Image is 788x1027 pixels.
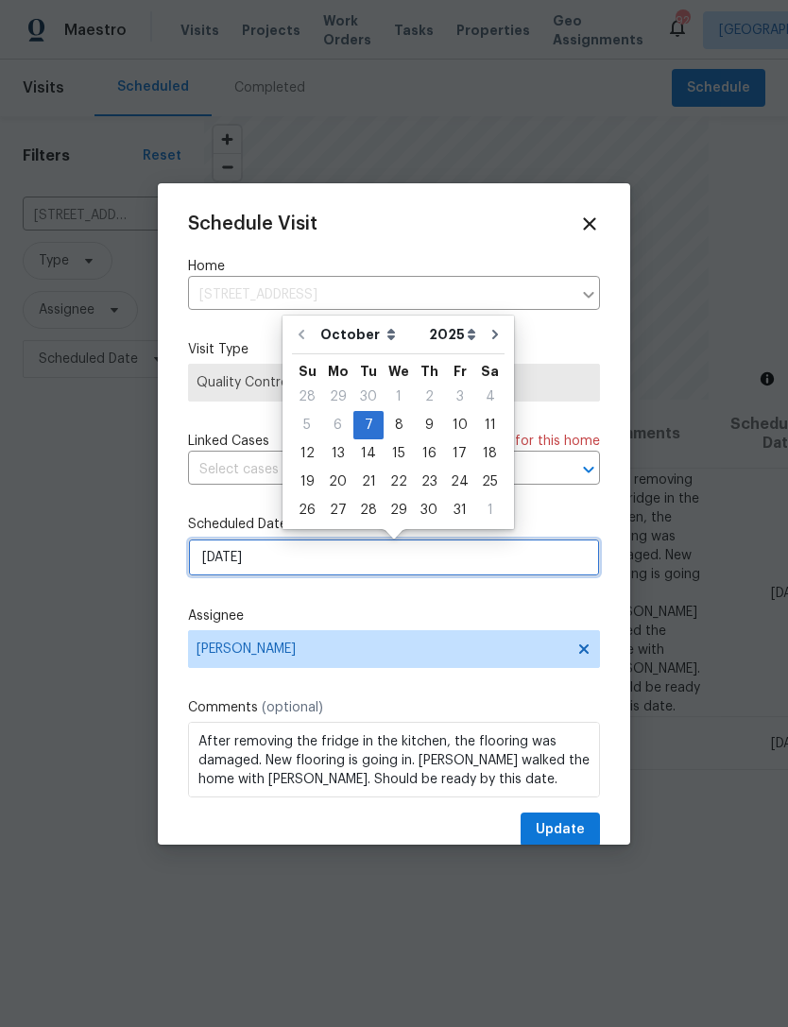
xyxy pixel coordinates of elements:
div: Fri Oct 31 2025 [444,496,475,524]
select: Year [424,320,481,349]
div: Fri Oct 03 2025 [444,383,475,411]
div: Fri Oct 17 2025 [444,439,475,468]
div: Thu Oct 30 2025 [414,496,444,524]
div: 29 [384,497,414,523]
input: Select cases [188,455,547,485]
label: Comments [188,698,600,717]
label: Home [188,257,600,276]
div: 14 [353,440,384,467]
div: Mon Oct 20 2025 [322,468,353,496]
div: 4 [475,384,505,410]
div: 17 [444,440,475,467]
button: Go to next month [481,316,509,353]
div: Tue Oct 28 2025 [353,496,384,524]
div: Wed Oct 29 2025 [384,496,414,524]
div: 1 [475,497,505,523]
div: 9 [414,412,444,438]
abbr: Wednesday [388,365,409,378]
div: 20 [322,469,353,495]
span: Linked Cases [188,432,269,451]
span: (optional) [262,701,323,714]
div: Fri Oct 24 2025 [444,468,475,496]
div: 21 [353,469,384,495]
div: Tue Sep 30 2025 [353,383,384,411]
div: Thu Oct 09 2025 [414,411,444,439]
div: Wed Oct 15 2025 [384,439,414,468]
div: 6 [322,412,353,438]
div: Thu Oct 16 2025 [414,439,444,468]
textarea: After removing the fridge in the kitchen, the flooring was damaged. New flooring is going in. [PE... [188,722,600,797]
div: Sat Oct 18 2025 [475,439,505,468]
div: 23 [414,469,444,495]
span: Close [579,214,600,234]
div: Thu Oct 02 2025 [414,383,444,411]
div: 18 [475,440,505,467]
div: Mon Oct 27 2025 [322,496,353,524]
div: 8 [384,412,414,438]
span: Quality Control Listed [197,373,591,392]
div: Tue Oct 21 2025 [353,468,384,496]
div: Sun Oct 12 2025 [292,439,322,468]
abbr: Friday [454,365,467,378]
button: Open [575,456,602,483]
div: Sun Oct 05 2025 [292,411,322,439]
div: 13 [322,440,353,467]
div: Sat Oct 11 2025 [475,411,505,439]
div: Tue Oct 07 2025 [353,411,384,439]
div: Thu Oct 23 2025 [414,468,444,496]
div: 3 [444,384,475,410]
div: Tue Oct 14 2025 [353,439,384,468]
div: Sun Oct 19 2025 [292,468,322,496]
div: Sun Oct 26 2025 [292,496,322,524]
div: 22 [384,469,414,495]
div: 28 [353,497,384,523]
button: Update [521,813,600,847]
div: Mon Oct 06 2025 [322,411,353,439]
div: Sun Sep 28 2025 [292,383,322,411]
div: Sat Oct 25 2025 [475,468,505,496]
label: Assignee [188,607,600,625]
div: 26 [292,497,322,523]
select: Month [316,320,424,349]
div: 30 [353,384,384,410]
div: Sat Nov 01 2025 [475,496,505,524]
div: Mon Sep 29 2025 [322,383,353,411]
div: 19 [292,469,322,495]
div: 16 [414,440,444,467]
div: Wed Oct 01 2025 [384,383,414,411]
div: 1 [384,384,414,410]
div: 25 [475,469,505,495]
label: Visit Type [188,340,600,359]
abbr: Sunday [299,365,317,378]
div: 5 [292,412,322,438]
input: Enter in an address [188,281,572,310]
div: 11 [475,412,505,438]
input: M/D/YYYY [188,539,600,576]
abbr: Tuesday [360,365,377,378]
abbr: Thursday [420,365,438,378]
div: 7 [353,412,384,438]
div: Sat Oct 04 2025 [475,383,505,411]
button: Go to previous month [287,316,316,353]
label: Scheduled Date [188,515,600,534]
div: 29 [322,384,353,410]
div: Wed Oct 22 2025 [384,468,414,496]
div: 10 [444,412,475,438]
div: Wed Oct 08 2025 [384,411,414,439]
abbr: Saturday [481,365,499,378]
span: Update [536,818,585,842]
div: 30 [414,497,444,523]
div: Fri Oct 10 2025 [444,411,475,439]
div: 12 [292,440,322,467]
div: Mon Oct 13 2025 [322,439,353,468]
abbr: Monday [328,365,349,378]
div: 28 [292,384,322,410]
div: 24 [444,469,475,495]
span: [PERSON_NAME] [197,642,567,657]
span: Schedule Visit [188,214,317,233]
div: 15 [384,440,414,467]
div: 31 [444,497,475,523]
div: 27 [322,497,353,523]
div: 2 [414,384,444,410]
